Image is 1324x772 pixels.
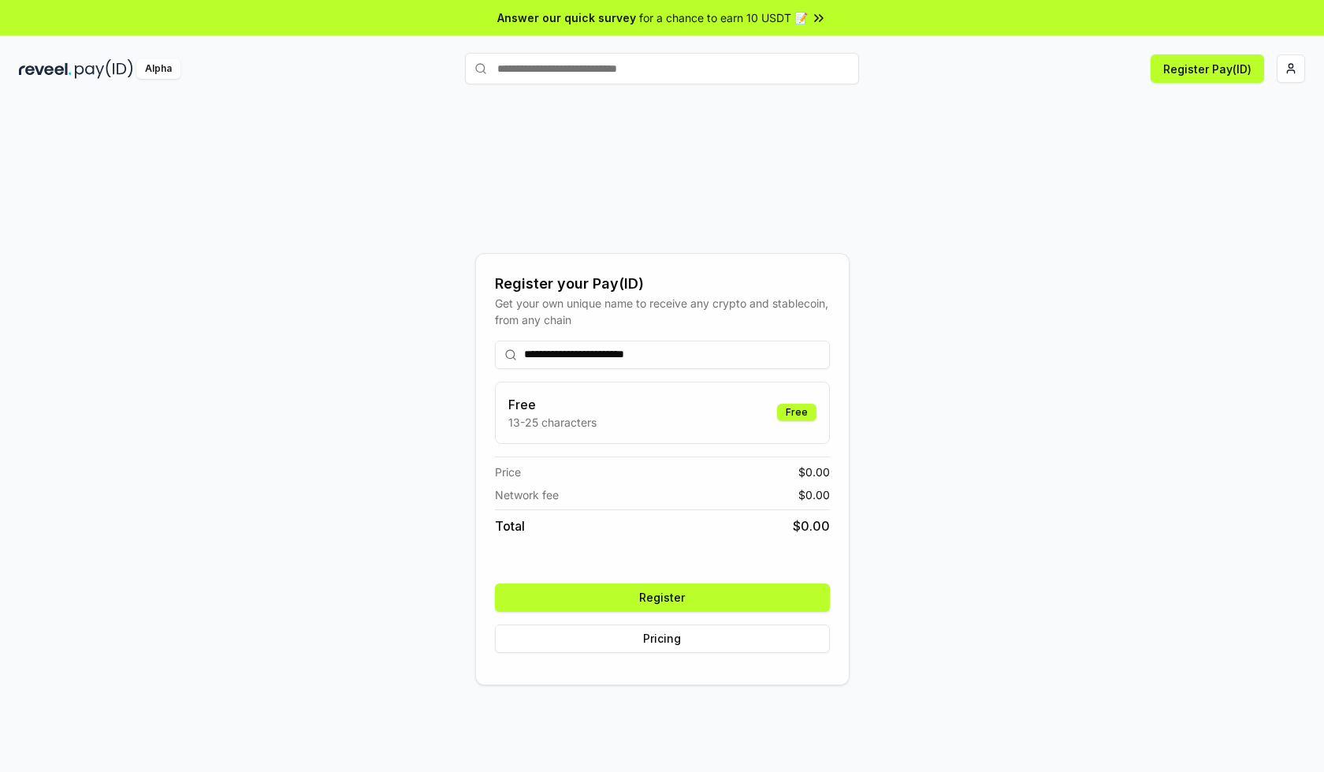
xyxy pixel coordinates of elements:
div: Register your Pay(ID) [495,273,830,295]
button: Register Pay(ID) [1151,54,1264,83]
button: Pricing [495,625,830,653]
p: 13-25 characters [508,414,597,431]
span: for a chance to earn 10 USDT 📝 [639,9,808,26]
span: Network fee [495,487,559,503]
div: Free [777,404,816,421]
span: $ 0.00 [798,464,830,480]
img: reveel_dark [19,59,72,79]
div: Alpha [136,59,180,79]
button: Register [495,584,830,612]
h3: Free [508,395,597,414]
div: Get your own unique name to receive any crypto and stablecoin, from any chain [495,295,830,328]
span: Total [495,517,525,535]
img: pay_id [75,59,133,79]
span: Answer our quick survey [497,9,636,26]
span: $ 0.00 [793,517,830,535]
span: Price [495,464,521,480]
span: $ 0.00 [798,487,830,503]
